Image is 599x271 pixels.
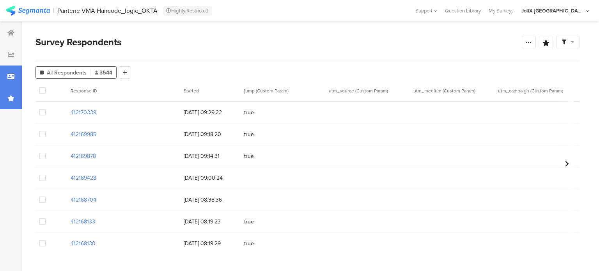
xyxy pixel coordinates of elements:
[244,87,289,94] span: jump (Custom Param)
[47,69,87,77] span: All Respondents
[184,239,236,248] span: [DATE] 08:19:29
[6,6,50,16] img: segmanta logo
[485,7,517,14] a: My Surveys
[329,87,388,94] span: utm_source (Custom Param)
[244,152,321,160] span: true
[184,174,236,182] span: [DATE] 09:00:24
[244,218,321,226] span: true
[184,108,236,117] span: [DATE] 09:29:22
[244,239,321,248] span: true
[53,6,54,15] div: |
[441,7,485,14] a: Question Library
[71,218,95,226] section: 412168133
[35,35,121,49] span: Survey Respondents
[95,69,112,77] span: 3544
[163,6,212,16] div: Highly Restricted
[71,174,96,182] section: 412169428
[57,7,158,14] div: Pantene VMA Haircode_logic_OKTA
[71,239,96,248] section: 412168130
[71,196,96,204] section: 412168704
[184,87,199,94] span: Started
[71,108,96,117] section: 412170339
[71,130,96,138] section: 412169985
[521,7,584,14] div: JoltX [GEOGRAPHIC_DATA]
[413,87,475,94] span: utm_medium (Custom Param)
[184,218,236,226] span: [DATE] 08:19:23
[415,5,437,17] div: Support
[498,87,563,94] span: utm_campaign (Custom Param)
[184,130,236,138] span: [DATE] 09:18:20
[184,196,236,204] span: [DATE] 08:38:36
[184,152,236,160] span: [DATE] 09:14:31
[244,108,321,117] span: true
[71,152,96,160] section: 412169878
[244,130,321,138] span: true
[71,87,97,94] span: Response ID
